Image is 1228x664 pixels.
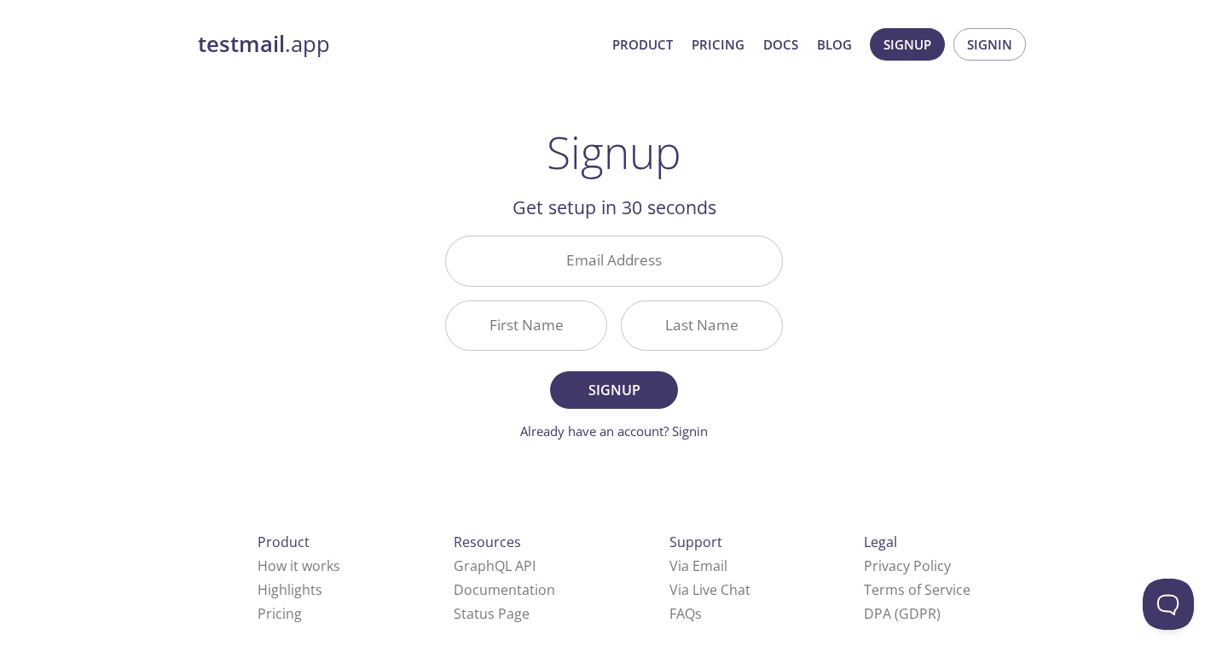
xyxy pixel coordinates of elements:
[612,33,673,55] a: Product
[817,33,852,55] a: Blog
[763,33,798,55] a: Docs
[258,556,340,575] a: How it works
[258,604,302,623] a: Pricing
[953,28,1026,61] button: Signin
[669,556,727,575] a: Via Email
[695,604,702,623] span: s
[692,33,744,55] a: Pricing
[454,580,555,599] a: Documentation
[550,371,678,409] button: Signup
[445,193,783,222] h2: Get setup in 30 seconds
[669,533,722,551] span: Support
[864,556,951,575] a: Privacy Policy
[864,604,941,623] a: DPA (GDPR)
[569,378,659,402] span: Signup
[258,580,322,599] a: Highlights
[883,33,931,55] span: Signup
[1143,579,1194,630] iframe: Help Scout Beacon - Open
[520,422,708,440] a: Already have an account? Signin
[967,33,1012,55] span: Signin
[547,126,681,178] h1: Signup
[864,533,897,551] span: Legal
[198,30,599,59] a: testmail.app
[864,580,970,599] a: Terms of Service
[454,604,530,623] a: Status Page
[198,29,285,59] strong: testmail
[669,604,702,623] a: FAQ
[454,533,521,551] span: Resources
[258,533,310,551] span: Product
[669,580,750,599] a: Via Live Chat
[454,556,536,575] a: GraphQL API
[870,28,945,61] button: Signup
